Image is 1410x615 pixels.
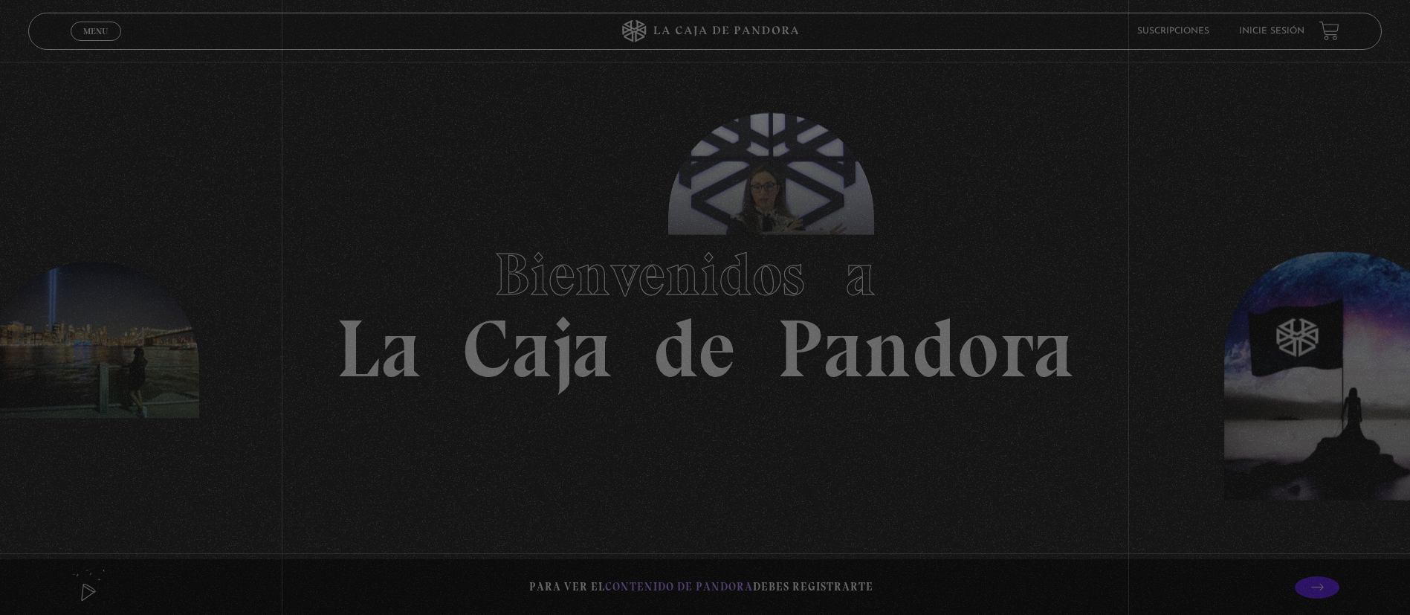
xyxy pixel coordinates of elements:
a: Inicie sesión [1239,27,1304,36]
span: Cerrar [79,39,114,49]
span: Menu [83,27,108,36]
h1: La Caja de Pandora [336,226,1074,390]
a: Suscripciones [1137,27,1209,36]
span: contenido de Pandora [605,580,753,593]
span: Bienvenidos a [494,239,916,310]
p: Para ver el debes registrarte [529,577,873,597]
a: View your shopping cart [1319,21,1339,41]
